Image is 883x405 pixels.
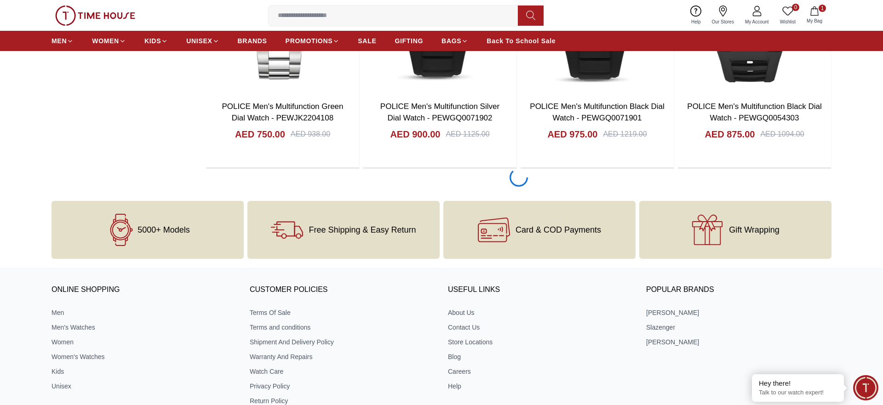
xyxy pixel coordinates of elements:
div: Hey there! [759,379,837,388]
a: POLICE Men's Multifunction Green Dial Watch - PEWJK2204108 [222,102,343,123]
a: Men [52,308,237,317]
div: Chat Widget [853,375,878,400]
a: Men's Watches [52,323,237,332]
a: POLICE Men's Multifunction Silver Dial Watch - PEWGQ0071902 [380,102,499,123]
a: Help [686,4,706,27]
span: My Account [741,18,773,25]
h3: ONLINE SHOPPING [52,283,237,297]
a: Store Locations [448,337,633,347]
a: Help [448,382,633,391]
img: ... [55,6,135,26]
a: 0Wishlist [774,4,801,27]
a: Shipment And Delivery Policy [250,337,435,347]
span: 5000+ Models [138,225,190,234]
h4: AED 875.00 [705,128,755,141]
a: POLICE Men's Multifunction Black Dial Watch - PEWGQ0054303 [687,102,821,123]
span: Our Stores [708,18,738,25]
a: Warranty And Repairs [250,352,435,361]
span: BRANDS [238,36,267,46]
a: About Us [448,308,633,317]
span: BAGS [441,36,461,46]
a: BRANDS [238,33,267,49]
a: Back To School Sale [487,33,556,49]
a: Privacy Policy [250,382,435,391]
a: Blog [448,352,633,361]
a: Terms Of Sale [250,308,435,317]
a: Women [52,337,237,347]
span: WOMEN [92,36,119,46]
h4: AED 900.00 [390,128,440,141]
h3: Popular Brands [646,283,831,297]
span: Free Shipping & Easy Return [309,225,416,234]
a: BAGS [441,33,468,49]
a: POLICE Men's Multifunction Black Dial Watch - PEWGQ0071901 [530,102,664,123]
button: 1My Bag [801,5,828,26]
h4: AED 975.00 [547,128,597,141]
span: My Bag [803,17,826,24]
span: MEN [52,36,67,46]
a: Slazenger [646,323,831,332]
div: AED 1094.00 [760,129,804,140]
a: Contact Us [448,323,633,332]
a: Women's Watches [52,352,237,361]
a: MEN [52,33,74,49]
a: SALE [358,33,376,49]
span: SALE [358,36,376,46]
a: UNISEX [186,33,219,49]
a: GIFTING [395,33,423,49]
a: PROMOTIONS [286,33,340,49]
span: UNISEX [186,36,212,46]
h4: AED 750.00 [235,128,285,141]
span: Help [688,18,705,25]
span: GIFTING [395,36,423,46]
p: Talk to our watch expert! [759,389,837,397]
a: Our Stores [706,4,740,27]
div: AED 1219.00 [603,129,647,140]
a: Terms and conditions [250,323,435,332]
a: KIDS [144,33,168,49]
span: Gift Wrapping [729,225,780,234]
h3: USEFUL LINKS [448,283,633,297]
span: Card & COD Payments [516,225,601,234]
a: Watch Care [250,367,435,376]
a: WOMEN [92,33,126,49]
span: Back To School Sale [487,36,556,46]
h3: CUSTOMER POLICIES [250,283,435,297]
span: Wishlist [776,18,799,25]
span: KIDS [144,36,161,46]
a: Unisex [52,382,237,391]
a: Kids [52,367,237,376]
a: [PERSON_NAME] [646,308,831,317]
span: 0 [792,4,799,11]
a: Careers [448,367,633,376]
a: [PERSON_NAME] [646,337,831,347]
span: PROMOTIONS [286,36,333,46]
div: AED 938.00 [291,129,330,140]
span: 1 [819,5,826,12]
div: AED 1125.00 [446,129,489,140]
